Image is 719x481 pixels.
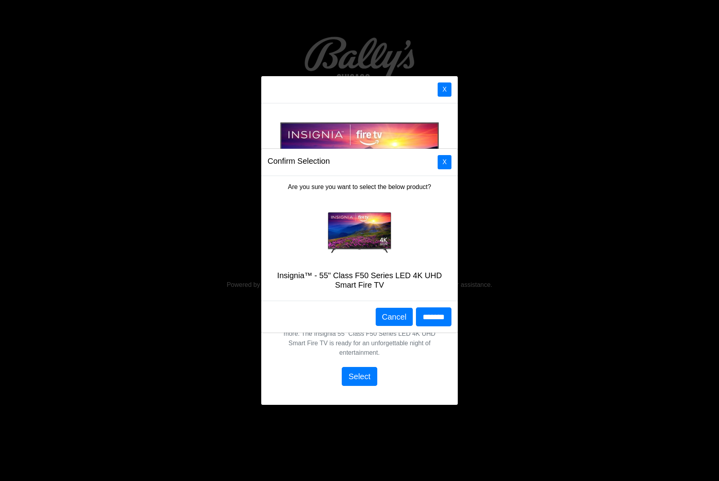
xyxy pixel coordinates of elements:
[438,155,451,169] button: Close
[268,155,330,167] h5: Confirm Selection
[328,212,391,253] img: Insignia™ - 55" Class F50 Series LED 4K UHD Smart Fire TV
[376,308,413,326] button: Cancel
[261,176,458,301] div: Are you sure you want to select the below product?
[268,271,451,290] h5: Insignia™ - 55" Class F50 Series LED 4K UHD Smart Fire TV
